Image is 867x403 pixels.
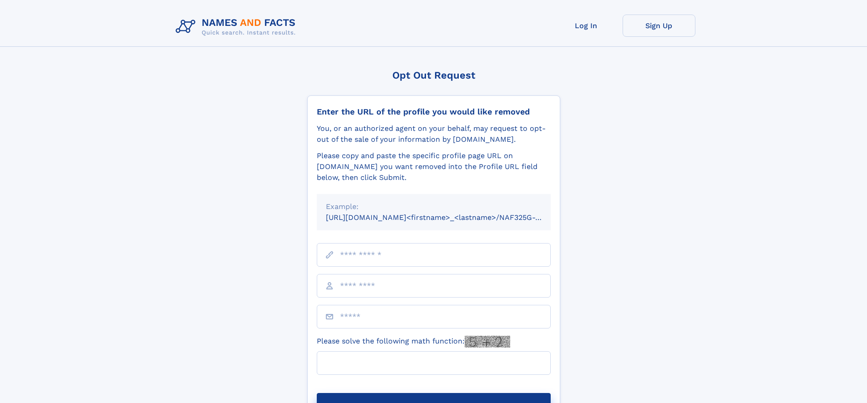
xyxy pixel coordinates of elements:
[307,70,560,81] div: Opt Out Request
[317,107,551,117] div: Enter the URL of the profile you would like removed
[172,15,303,39] img: Logo Names and Facts
[317,123,551,145] div: You, or an authorized agent on your behalf, may request to opt-out of the sale of your informatio...
[550,15,623,37] a: Log In
[326,201,542,212] div: Example:
[326,213,568,222] small: [URL][DOMAIN_NAME]<firstname>_<lastname>/NAF325G-xxxxxxxx
[317,150,551,183] div: Please copy and paste the specific profile page URL on [DOMAIN_NAME] you want removed into the Pr...
[317,336,510,348] label: Please solve the following math function:
[623,15,695,37] a: Sign Up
